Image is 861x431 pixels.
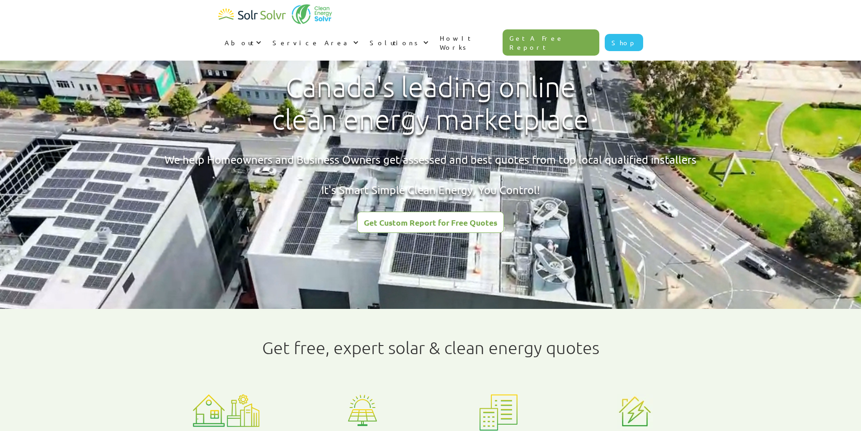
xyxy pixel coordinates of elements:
[357,212,504,233] a: Get Custom Report for Free Quotes
[264,71,597,136] h1: Canada's leading online clean energy marketplace
[503,29,599,56] a: Get A Free Report
[225,38,254,47] div: About
[273,38,351,47] div: Service Area
[165,152,696,198] div: We help Homeowners and Business Owners get assessed and best quotes from top local qualified inst...
[363,29,433,56] div: Solutions
[364,218,497,227] div: Get Custom Report for Free Quotes
[218,29,266,56] div: About
[433,24,503,61] a: How It Works
[370,38,421,47] div: Solutions
[266,29,363,56] div: Service Area
[262,338,599,358] h1: Get free, expert solar & clean energy quotes
[605,34,643,51] a: Shop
